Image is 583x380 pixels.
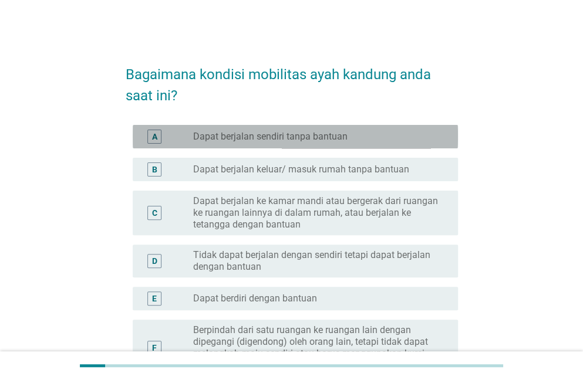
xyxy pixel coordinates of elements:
[193,164,409,175] label: Dapat berjalan keluar/ masuk rumah tanpa bantuan
[193,131,348,142] label: Dapat berjalan sendiri tanpa bantuan
[152,163,157,175] div: B
[193,324,439,371] label: Berpindah dari satu ruangan ke ruangan lain dengan dipegangi (digendong) oleh orang lain, tetapi ...
[152,292,157,304] div: E
[152,206,157,219] div: C
[126,52,458,106] h2: Bagaimana kondisi mobilitas ayah kandung anda saat ini?
[152,130,157,142] div: A
[193,195,439,230] label: Dapat berjalan ke kamar mandi atau bergerak dari ruangan ke ruangan lainnya di dalam rumah, atau ...
[152,341,157,354] div: F
[193,293,317,304] label: Dapat berdiri dengan bantuan
[152,255,157,267] div: D
[193,249,439,273] label: Tidak dapat berjalan dengan sendiri tetapi dapat berjalan dengan bantuan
